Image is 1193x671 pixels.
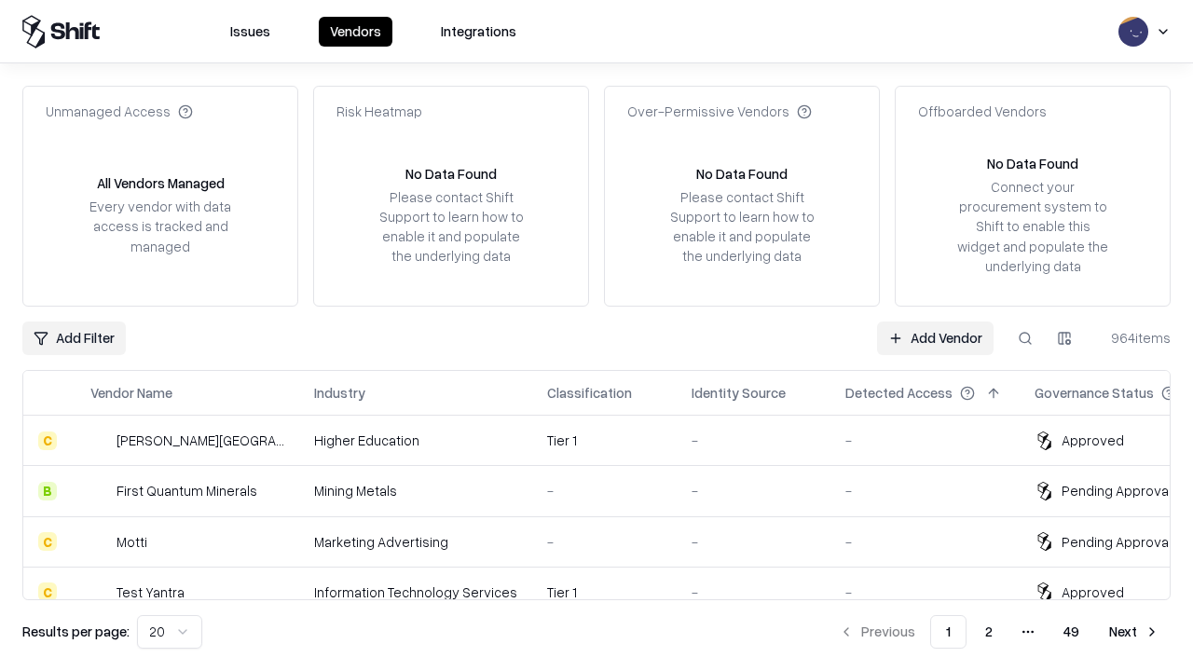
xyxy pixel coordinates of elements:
[219,17,281,47] button: Issues
[845,383,953,403] div: Detected Access
[314,532,517,552] div: Marketing Advertising
[845,582,1005,602] div: -
[46,102,193,121] div: Unmanaged Access
[877,322,994,355] a: Add Vendor
[547,532,662,552] div: -
[627,102,812,121] div: Over-Permissive Vendors
[314,481,517,500] div: Mining Metals
[930,615,967,649] button: 1
[90,482,109,500] img: First Quantum Minerals
[828,615,1171,649] nav: pagination
[117,532,147,552] div: Motti
[845,431,1005,450] div: -
[547,481,662,500] div: -
[314,383,365,403] div: Industry
[97,173,225,193] div: All Vendors Managed
[1049,615,1094,649] button: 49
[987,154,1078,173] div: No Data Found
[430,17,528,47] button: Integrations
[845,532,1005,552] div: -
[696,164,788,184] div: No Data Found
[22,622,130,641] p: Results per page:
[692,582,816,602] div: -
[692,532,816,552] div: -
[90,582,109,601] img: Test Yantra
[117,582,185,602] div: Test Yantra
[918,102,1047,121] div: Offboarded Vendors
[955,177,1110,276] div: Connect your procurement system to Shift to enable this widget and populate the underlying data
[319,17,392,47] button: Vendors
[90,431,109,450] img: Reichman University
[1062,481,1172,500] div: Pending Approval
[547,582,662,602] div: Tier 1
[1035,383,1154,403] div: Governance Status
[547,431,662,450] div: Tier 1
[38,482,57,500] div: B
[405,164,497,184] div: No Data Found
[692,481,816,500] div: -
[1098,615,1171,649] button: Next
[665,187,819,267] div: Please contact Shift Support to learn how to enable it and populate the underlying data
[1062,532,1172,552] div: Pending Approval
[374,187,528,267] div: Please contact Shift Support to learn how to enable it and populate the underlying data
[1096,328,1171,348] div: 964 items
[314,431,517,450] div: Higher Education
[970,615,1008,649] button: 2
[38,582,57,601] div: C
[336,102,422,121] div: Risk Heatmap
[547,383,632,403] div: Classification
[1062,431,1124,450] div: Approved
[314,582,517,602] div: Information Technology Services
[117,431,284,450] div: [PERSON_NAME][GEOGRAPHIC_DATA]
[38,431,57,450] div: C
[692,383,786,403] div: Identity Source
[117,481,257,500] div: First Quantum Minerals
[38,532,57,551] div: C
[692,431,816,450] div: -
[845,481,1005,500] div: -
[22,322,126,355] button: Add Filter
[90,383,172,403] div: Vendor Name
[83,197,238,255] div: Every vendor with data access is tracked and managed
[90,532,109,551] img: Motti
[1062,582,1124,602] div: Approved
